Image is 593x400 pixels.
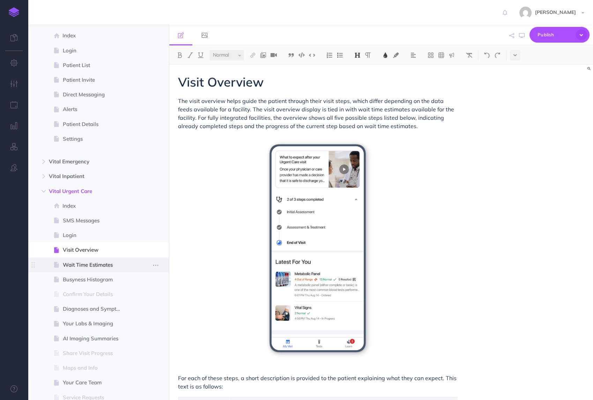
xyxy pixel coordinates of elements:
[393,52,399,58] img: Text background color button
[63,261,127,269] span: Wait Time Estimates
[260,52,266,58] img: Add image button
[63,290,127,298] span: Confirm Your Details
[9,7,19,17] img: logo-mark.svg
[326,52,333,58] img: Ordered list button
[49,187,118,195] span: Vital Urgent Care
[438,52,444,58] img: Create table button
[49,172,118,180] span: Vital Inpatient
[63,90,127,99] span: Direct Messaging
[178,97,455,129] span: The visit overview helps guide the patient through their visit steps, which differ depending on t...
[63,231,127,239] span: Login
[532,9,579,15] span: [PERSON_NAME]
[250,52,256,58] img: Link button
[529,27,590,43] button: Publish
[63,305,127,313] span: Diagnoses and Symptom Video Education
[63,216,127,225] span: SMS Messages
[63,61,127,69] span: Patient List
[63,364,127,372] span: Maps and Info
[63,334,127,343] span: AI Imaging Summaries
[298,52,305,58] img: Code block button
[410,52,416,58] img: Alignment dropdown menu button
[538,29,572,40] span: Publish
[365,52,371,58] img: Paragraph button
[62,202,127,210] span: Index
[177,52,183,58] img: Bold button
[63,246,127,254] span: Visit Overview
[49,157,118,166] span: Vital Emergency
[494,52,501,58] img: Redo
[63,319,127,328] span: Your Labs & Imaging
[63,378,127,387] span: Your Care Team
[187,52,193,58] img: Italic button
[198,52,204,58] img: Underline button
[178,74,264,90] span: Visit Overview
[309,52,315,58] img: Inline code button
[63,135,127,143] span: Settings
[466,52,472,58] img: Clear styles button
[270,52,277,58] img: Add video button
[63,349,127,357] span: Share Visit Progress
[63,105,127,113] span: Alerts
[449,52,455,58] img: Callout dropdown menu button
[519,7,532,19] img: 5da3de2ef7f569c4e7af1a906648a0de.jpg
[63,46,127,55] span: Login
[178,375,458,390] span: For each of these steps, a short description is provided to the patient explaining what they can ...
[382,52,388,58] img: Text color button
[354,52,361,58] img: Headings dropdown button
[484,52,490,58] img: Undo
[63,120,127,128] span: Patient Details
[62,31,127,40] span: Index
[288,52,294,58] img: Blockquote button
[63,76,127,84] span: Patient Invite
[262,136,373,360] img: desktop-portrait-light-version-2-urgent-care-end-of-visit-steps.png
[337,52,343,58] img: Unordered list button
[63,275,127,284] span: Busyness Histogram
